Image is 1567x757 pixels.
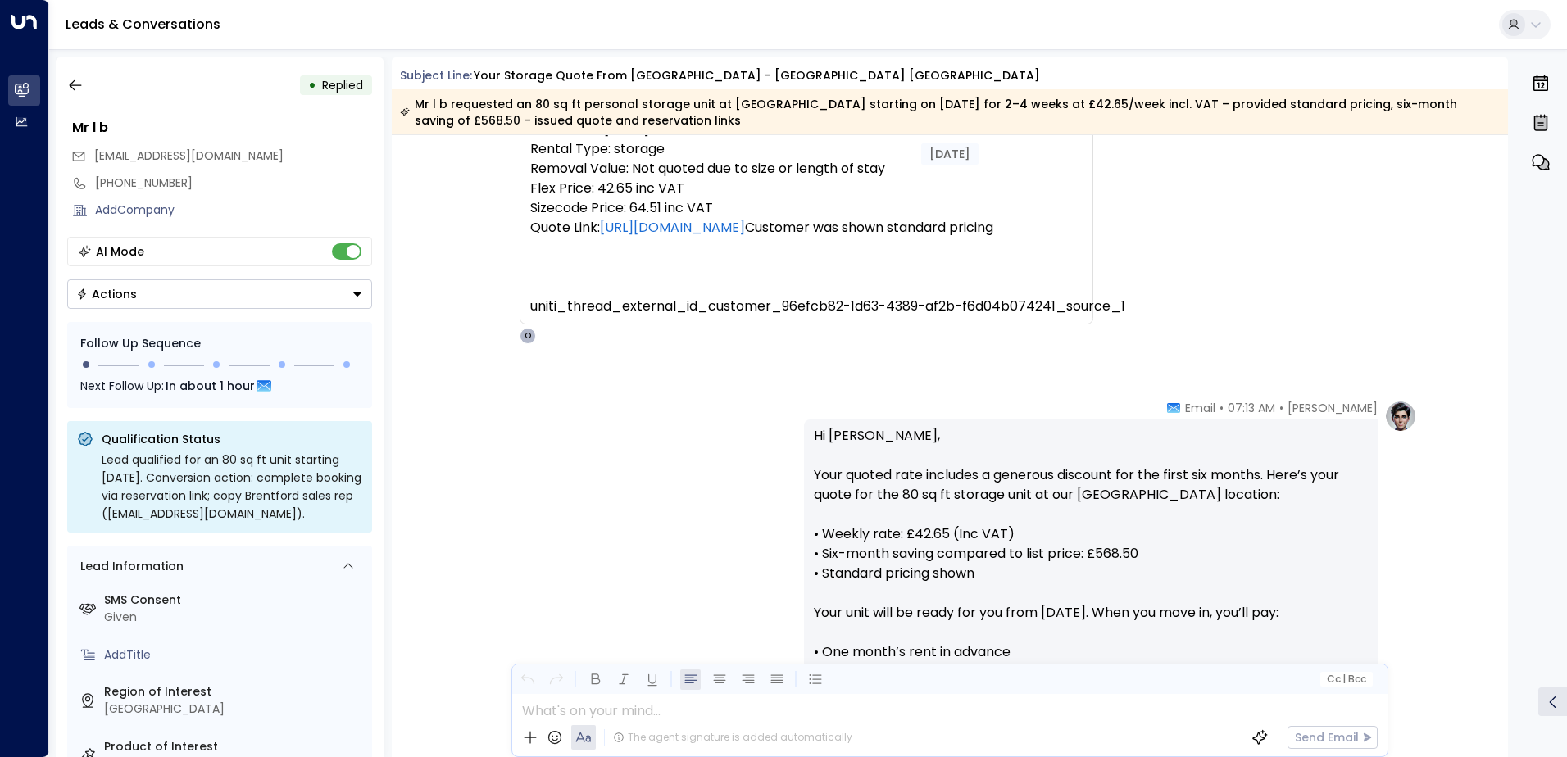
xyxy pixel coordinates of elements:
div: Given [104,609,366,626]
div: Follow Up Sequence [80,335,359,352]
div: Mr l b [72,118,372,138]
div: O [520,328,536,344]
div: The agent signature is added automatically [613,730,852,745]
span: [EMAIL_ADDRESS][DOMAIN_NAME] [94,147,284,164]
div: AI Mode [96,243,144,260]
div: • [308,70,316,100]
a: Leads & Conversations [66,15,220,34]
span: Replied [322,77,363,93]
button: Cc|Bcc [1319,672,1372,687]
span: • [1220,400,1224,416]
div: Your storage quote from [GEOGRAPHIC_DATA] - [GEOGRAPHIC_DATA] [GEOGRAPHIC_DATA] [474,67,1040,84]
span: Subject Line: [400,67,472,84]
span: [PERSON_NAME] [1288,400,1378,416]
span: 07:13 AM [1228,400,1275,416]
span: • [1279,400,1283,416]
label: SMS Consent [104,592,366,609]
button: Undo [517,669,538,690]
div: Mr l b requested an 80 sq ft personal storage unit at [GEOGRAPHIC_DATA] starting on [DATE] for 2–... [400,96,1499,129]
img: profile-logo.png [1384,400,1417,433]
div: [PHONE_NUMBER] [95,175,372,192]
button: Actions [67,279,372,309]
span: Email [1185,400,1215,416]
span: In about 1 hour [166,377,255,395]
div: [DATE] [921,143,979,165]
span: Cc Bcc [1326,673,1365,685]
div: AddTitle [104,646,366,664]
span: lawrenceball20@yahoo.com [94,147,284,165]
div: Next Follow Up: [80,377,359,395]
a: [URL][DOMAIN_NAME] [600,218,745,238]
div: Button group with a nested menu [67,279,372,309]
button: Redo [546,669,566,690]
div: AddCompany [95,202,372,219]
span: | [1342,673,1346,685]
div: Lead Information [75,558,184,575]
div: Lead qualified for an 80 sq ft unit starting [DATE]. Conversion action: complete booking via rese... [102,451,362,523]
p: Qualification Status [102,431,362,447]
div: Actions [76,287,137,301]
label: Product of Interest [104,738,366,755]
div: [GEOGRAPHIC_DATA] [104,700,366,718]
label: Region of Interest [104,683,366,700]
